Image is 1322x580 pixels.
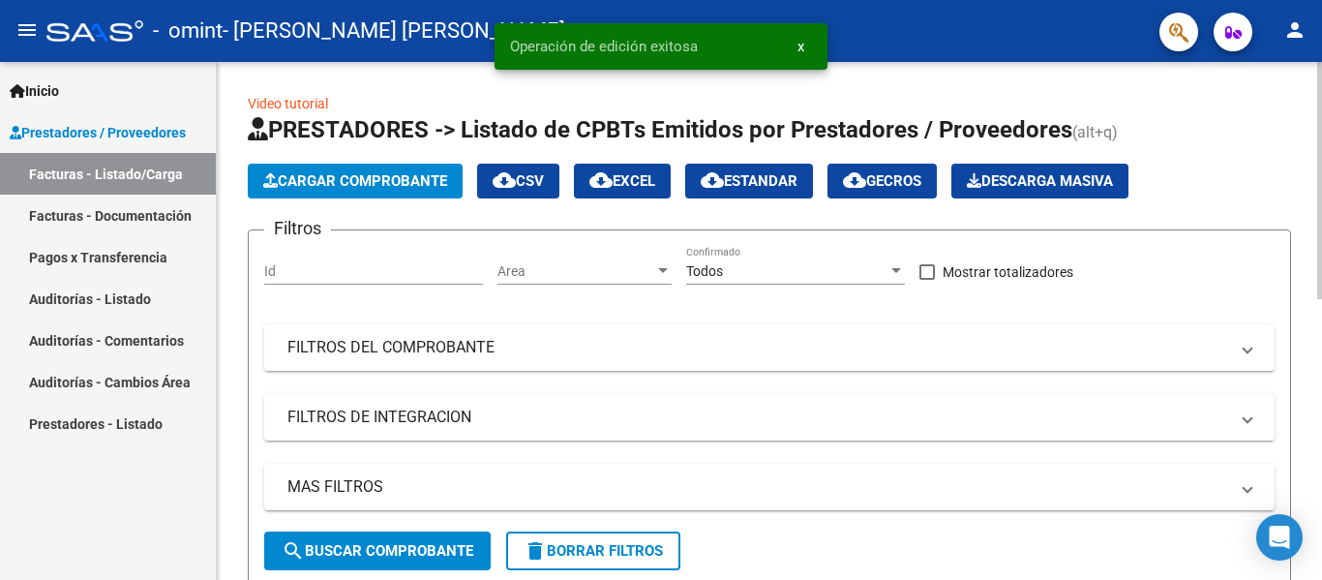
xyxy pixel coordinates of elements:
mat-panel-title: FILTROS DEL COMPROBANTE [287,337,1228,358]
button: Cargar Comprobante [248,164,463,198]
span: Area [497,263,654,280]
span: Operación de edición exitosa [510,37,698,56]
mat-icon: cloud_download [493,168,516,192]
button: x [782,29,820,64]
h3: Filtros [264,215,331,242]
mat-icon: person [1283,18,1307,42]
mat-panel-title: MAS FILTROS [287,476,1228,498]
mat-icon: search [282,539,305,563]
button: Gecros [827,164,937,198]
mat-icon: cloud_download [843,168,866,192]
span: Descarga Masiva [967,172,1113,190]
span: Buscar Comprobante [282,542,473,560]
mat-expansion-panel-header: MAS FILTROS [264,464,1275,510]
span: CSV [493,172,544,190]
mat-icon: menu [15,18,39,42]
span: Borrar Filtros [524,542,663,560]
span: EXCEL [589,172,655,190]
span: Cargar Comprobante [263,172,447,190]
a: Video tutorial [248,96,328,111]
span: Todos [686,263,723,279]
app-download-masive: Descarga masiva de comprobantes (adjuntos) [951,164,1128,198]
button: Descarga Masiva [951,164,1128,198]
mat-icon: delete [524,539,547,563]
span: Gecros [843,172,921,190]
button: Borrar Filtros [506,532,680,570]
button: Buscar Comprobante [264,532,491,570]
button: Estandar [685,164,813,198]
span: - omint [153,10,223,52]
span: Prestadores / Proveedores [10,122,186,143]
span: (alt+q) [1072,123,1118,141]
span: PRESTADORES -> Listado de CPBTs Emitidos por Prestadores / Proveedores [248,116,1072,143]
span: - [PERSON_NAME] [PERSON_NAME] [223,10,565,52]
mat-expansion-panel-header: FILTROS DEL COMPROBANTE [264,324,1275,371]
mat-expansion-panel-header: FILTROS DE INTEGRACION [264,394,1275,441]
mat-icon: cloud_download [589,168,613,192]
span: Estandar [701,172,797,190]
mat-icon: cloud_download [701,168,724,192]
span: Inicio [10,80,59,102]
div: Open Intercom Messenger [1256,514,1303,561]
span: Mostrar totalizadores [943,260,1073,284]
button: EXCEL [574,164,671,198]
mat-panel-title: FILTROS DE INTEGRACION [287,407,1228,428]
button: CSV [477,164,559,198]
span: x [797,38,804,55]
